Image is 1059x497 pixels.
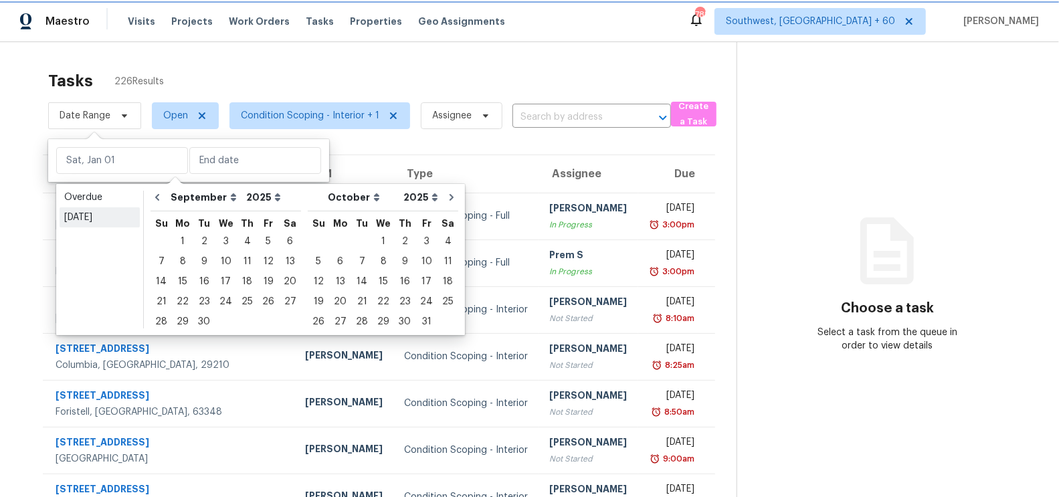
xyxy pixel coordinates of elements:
div: Sat Sep 20 2025 [279,272,301,292]
span: Geo Assignments [418,15,505,28]
div: 22 [373,292,394,311]
th: Address [43,155,294,193]
abbr: Sunday [312,219,325,228]
div: 10 [415,252,438,271]
span: Date Range [60,109,110,122]
abbr: Friday [264,219,273,228]
div: 29 [172,312,193,331]
div: 14 [351,272,373,291]
div: Fri Oct 10 2025 [415,252,438,272]
div: Condition Scoping - Interior [404,350,528,363]
div: 8:50am [662,405,694,419]
div: Not Started [549,359,627,372]
div: Tue Sep 30 2025 [193,312,215,332]
div: Mon Sep 15 2025 [172,272,193,292]
input: Search by address [512,107,634,128]
div: 19 [308,292,329,311]
div: 25 [438,292,458,311]
div: 13 [279,252,301,271]
div: [PERSON_NAME] [549,295,627,312]
select: Month [167,187,243,207]
div: 12 [308,272,329,291]
div: [DATE] [649,201,694,218]
span: Work Orders [229,15,290,28]
div: Sat Sep 06 2025 [279,231,301,252]
div: Tue Oct 14 2025 [351,272,373,292]
div: Not Started [549,405,627,419]
div: Sun Sep 14 2025 [151,272,172,292]
div: Fri Oct 31 2025 [415,312,438,332]
div: Fri Oct 03 2025 [415,231,438,252]
div: 17 [415,272,438,291]
div: [GEOGRAPHIC_DATA] [56,452,284,466]
div: 8:10am [663,312,694,325]
div: [DATE] [64,211,135,224]
div: 14 [151,272,172,291]
img: Overdue Alarm Icon [652,359,662,372]
abbr: Monday [333,219,348,228]
div: 20 [279,272,301,291]
img: Overdue Alarm Icon [649,218,660,231]
div: Sat Oct 25 2025 [438,292,458,312]
span: Tasks [306,17,334,26]
div: [DATE] [649,342,694,359]
div: Not Started [549,312,627,325]
div: 12 [258,252,279,271]
div: [PERSON_NAME] [305,442,383,459]
div: Sat Oct 18 2025 [438,272,458,292]
span: Open [163,109,188,122]
div: Mon Oct 27 2025 [329,312,351,332]
div: 29 [373,312,394,331]
div: Tue Oct 21 2025 [351,292,373,312]
div: 6 [279,232,301,251]
div: 18 [438,272,458,291]
div: 8 [172,252,193,271]
h2: Tasks [48,74,93,88]
div: Sun Oct 19 2025 [308,292,329,312]
button: Create a Task [671,102,716,126]
div: Mon Oct 06 2025 [329,252,351,272]
div: Fri Sep 19 2025 [258,272,279,292]
select: Month [324,187,400,207]
div: Wed Sep 10 2025 [215,252,237,272]
div: Sun Oct 05 2025 [308,252,329,272]
div: 27 [279,292,301,311]
img: Overdue Alarm Icon [651,405,662,419]
div: 22 [172,292,193,311]
abbr: Saturday [442,219,454,228]
div: Mon Sep 08 2025 [172,252,193,272]
div: [PERSON_NAME] [305,395,383,412]
div: 10 [215,252,237,271]
div: Wed Sep 17 2025 [215,272,237,292]
div: Mon Sep 29 2025 [172,312,193,332]
div: Tue Sep 16 2025 [193,272,215,292]
img: Overdue Alarm Icon [652,312,663,325]
span: Visits [128,15,155,28]
span: Assignee [432,109,472,122]
div: Sat Sep 27 2025 [279,292,301,312]
div: 28 [351,312,373,331]
span: Create a Task [678,99,710,130]
div: 21 [351,292,373,311]
div: 4 [438,232,458,251]
div: 9:00am [660,452,694,466]
div: 21 [151,292,172,311]
div: 3:00pm [660,218,694,231]
abbr: Thursday [399,219,411,228]
div: [PERSON_NAME] [549,201,627,218]
div: 1 [172,232,193,251]
div: 11 [438,252,458,271]
div: [STREET_ADDRESS][PERSON_NAME] [56,248,284,265]
div: 16 [193,272,215,291]
th: Due [638,155,715,193]
div: 11 [237,252,258,271]
div: Columbia, [GEOGRAPHIC_DATA], 29210 [56,359,284,372]
div: 8:25am [662,359,694,372]
abbr: Sunday [155,219,168,228]
div: Fri Sep 05 2025 [258,231,279,252]
div: [DATE] [649,295,694,312]
div: In Progress [549,218,627,231]
div: 4 [237,232,258,251]
div: Overdue [64,191,135,204]
div: [PERSON_NAME] [305,349,383,365]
